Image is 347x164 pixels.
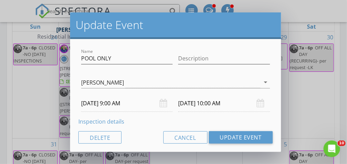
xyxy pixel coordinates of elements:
[81,95,173,112] input: Select date
[209,131,273,144] button: Update Event
[78,131,122,144] button: Delete
[163,131,208,144] button: Cancel
[338,141,346,146] span: 10
[324,141,340,157] iframe: Intercom live chat
[81,79,124,86] div: [PERSON_NAME]
[262,78,270,86] i: arrow_drop_down
[76,18,275,32] h2: Update Event
[178,95,270,112] input: Select date
[78,118,124,125] a: Inspection details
